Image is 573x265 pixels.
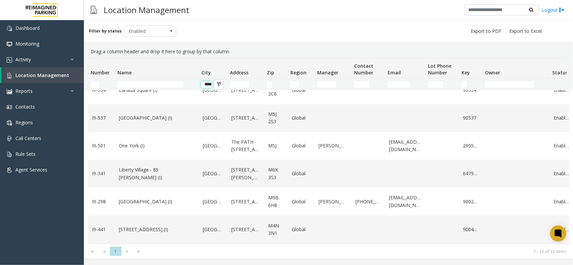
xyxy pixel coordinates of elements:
[7,57,12,63] img: 'icon'
[550,58,573,78] th: Status
[288,78,315,90] td: Region Filter
[351,78,385,90] td: Contact Number Filter
[100,2,193,18] h3: Location Management
[88,78,115,90] td: Number Filter
[388,69,401,76] span: Email
[7,73,12,78] img: 'icon'
[7,168,12,173] img: 'icon'
[125,26,166,37] span: Enabled
[15,135,41,141] span: Call Centers
[315,78,351,90] td: Manager Filter
[462,69,470,76] span: Key
[117,69,132,76] span: Name
[7,42,12,47] img: 'icon'
[119,226,195,233] a: [STREET_ADDRESS] (I)
[15,25,40,31] span: Dashboard
[15,104,35,110] span: Contacts
[462,81,467,88] input: Key Filter
[428,81,443,88] input: Lot Phone Number Filter
[354,63,373,76] span: Contact Number
[463,226,478,233] a: 900441
[290,81,299,88] input: Region Filter
[7,26,12,31] img: 'icon'
[292,114,311,122] a: Global
[428,63,451,76] span: Lot Phone Number
[290,69,306,76] span: Region
[231,198,260,205] a: [STREET_ADDRESS]
[554,142,569,149] a: Enabled
[230,69,248,76] span: Address
[1,67,84,83] a: Location Management
[485,81,534,88] input: Owner Filter
[559,6,565,13] img: logout
[385,78,425,90] td: Email Filter
[231,138,260,153] a: The PATH - [STREET_ADDRESS]
[15,167,47,173] span: Agent Services
[15,88,33,94] span: Reports
[7,152,12,157] img: 'icon'
[203,142,223,149] a: [GEOGRAPHIC_DATA]
[88,45,569,58] div: Drag a column header and drop it here to group by that column
[268,111,284,126] a: M5J 2S3
[92,226,111,233] a: I9-441
[119,166,195,181] a: Liberty Village - 85 [PERSON_NAME] (I)
[463,142,478,149] a: 290501
[91,69,110,76] span: Number
[201,81,212,88] input: City Filter
[471,28,502,35] span: Export to PDF
[268,166,284,181] a: M6K 3S3
[463,198,478,205] a: 900298
[91,81,99,88] input: Number Filter
[15,72,69,78] span: Location Management
[319,198,347,205] a: [PERSON_NAME]
[292,170,311,177] a: Global
[459,78,482,90] td: Key Filter
[92,142,111,149] a: I9-501
[203,226,223,233] a: [GEOGRAPHIC_DATA]
[389,138,421,153] a: [EMAIL_ADDRESS][DOMAIN_NAME]
[292,198,311,205] a: Global
[201,69,211,76] span: City
[15,151,36,157] span: Rule Sets
[319,142,347,149] a: [PERSON_NAME]
[110,247,122,256] span: Page 1
[149,249,566,254] kendo-pager-info: 1 - 12 of 12 items
[468,26,504,36] button: Export to PDF
[482,78,550,90] td: Owner Filter
[509,28,542,35] span: Export to Excel
[554,226,569,233] a: Enabled
[554,198,569,205] a: Enabled
[15,41,39,47] span: Monitoring
[317,81,336,88] input: Manager Filter
[7,89,12,94] img: 'icon'
[231,226,260,233] a: [STREET_ADDRESS]
[268,194,284,209] a: M9B 6H8
[425,78,459,90] td: Lot Phone Number Filter
[89,28,122,34] label: Filter by status
[91,2,97,18] img: pageIcon
[389,194,421,209] a: [EMAIL_ADDRESS][DOMAIN_NAME]
[7,136,12,141] img: 'icon'
[203,170,223,177] a: [GEOGRAPHIC_DATA]
[119,114,195,122] a: [GEOGRAPHIC_DATA] (I)
[84,58,573,244] div: Data table
[554,114,569,122] a: Enabled
[15,56,31,63] span: Activity
[115,78,199,90] td: Name Filter
[92,198,111,205] a: I9-298
[199,78,227,90] td: City Filter
[550,78,573,90] td: Status Filter
[267,69,274,76] span: Zip
[317,69,338,76] span: Manager
[388,81,410,88] input: Email Filter
[7,120,12,126] img: 'icon'
[354,81,370,88] input: Contact Number Filter
[507,26,544,36] button: Export to Excel
[92,114,111,122] a: I9-537
[231,114,260,122] a: [STREET_ADDRESS]
[463,170,478,177] a: 647901
[231,166,260,181] a: [STREET_ADDRESS][PERSON_NAME]
[268,142,284,149] a: M5J
[227,78,264,90] td: Address Filter
[264,78,288,90] td: Zip Filter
